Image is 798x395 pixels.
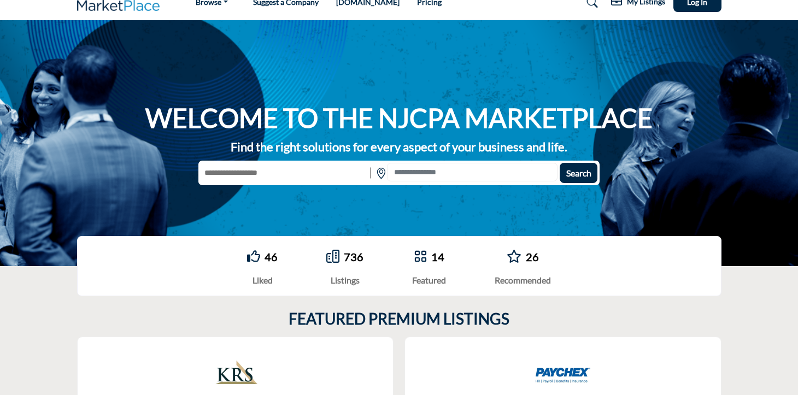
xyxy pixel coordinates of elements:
[289,310,509,328] h2: FEATURED PREMIUM LISTINGS
[326,274,363,287] div: Listings
[507,250,521,264] a: Go to Recommended
[344,250,363,263] a: 736
[247,250,260,263] i: Go to Liked
[412,274,446,287] div: Featured
[495,274,551,287] div: Recommended
[431,250,444,263] a: 14
[526,250,539,263] a: 26
[231,139,567,154] strong: Find the right solutions for every aspect of your business and life.
[145,101,653,135] h1: WELCOME TO THE NJCPA MARKETPLACE
[247,274,278,287] div: Liked
[367,163,373,183] img: Rectangle%203585.svg
[414,250,427,264] a: Go to Featured
[560,163,597,183] button: Search
[566,168,591,178] span: Search
[265,250,278,263] a: 46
